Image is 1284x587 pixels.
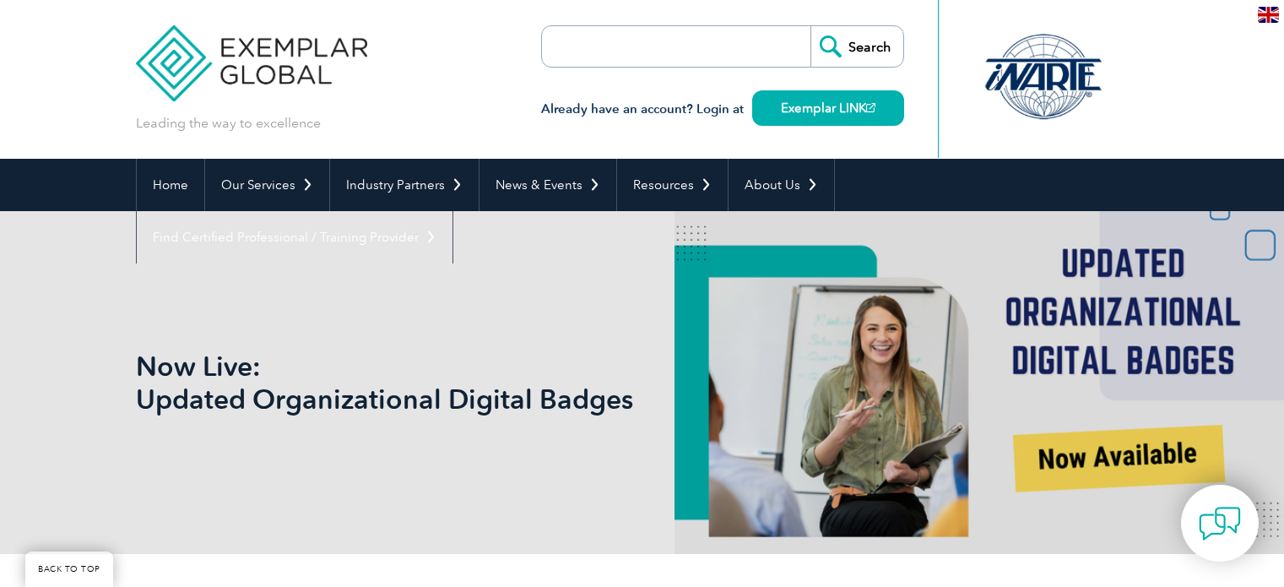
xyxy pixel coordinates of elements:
a: Find Certified Professional / Training Provider [137,211,452,264]
img: en [1258,7,1279,23]
input: Search [810,26,903,67]
p: Leading the way to excellence [136,114,321,133]
a: Our Services [205,159,329,211]
a: BACK TO TOP [25,552,113,587]
a: Home [137,159,204,211]
img: contact-chat.png [1199,503,1241,545]
a: About Us [729,159,834,211]
h3: Already have an account? Login at [541,99,904,120]
a: Resources [617,159,728,211]
a: Exemplar LINK [752,90,904,126]
img: open_square.png [866,103,875,112]
a: News & Events [479,159,616,211]
a: Industry Partners [330,159,479,211]
h1: Now Live: Updated Organizational Digital Badges [136,350,784,416]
